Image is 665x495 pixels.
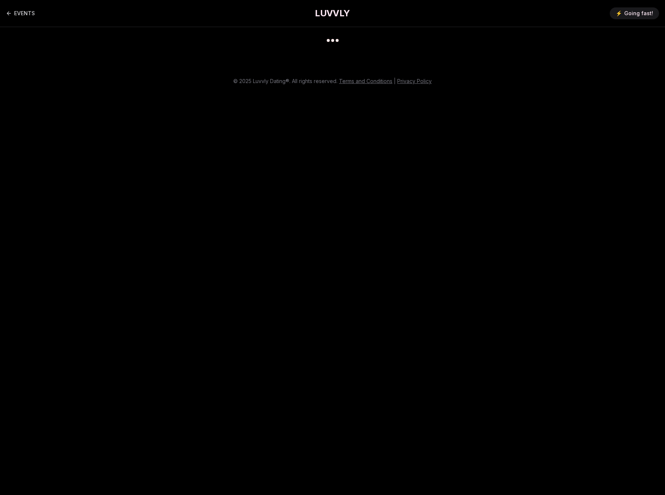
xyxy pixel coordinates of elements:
[616,10,622,17] span: ⚡️
[397,78,432,84] a: Privacy Policy
[624,10,653,17] span: Going fast!
[315,7,350,19] a: LUVVLY
[394,78,396,84] span: |
[6,6,35,21] a: Back to events
[339,78,392,84] a: Terms and Conditions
